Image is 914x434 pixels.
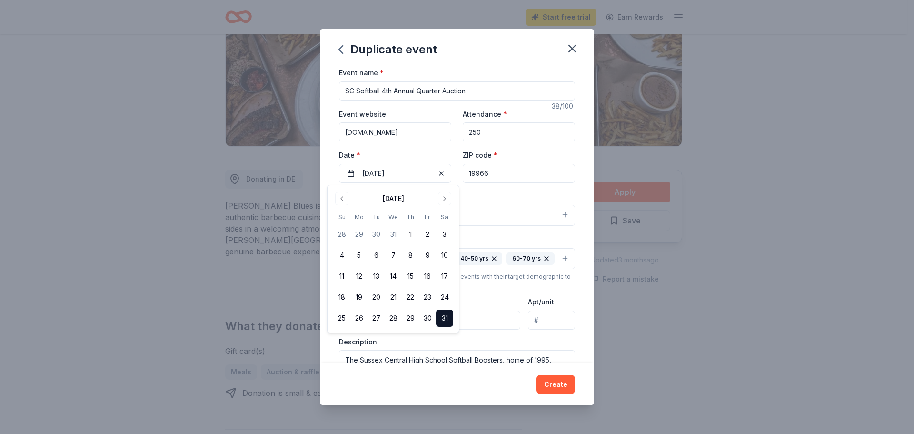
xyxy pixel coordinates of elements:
[368,310,385,327] button: 27
[350,289,368,306] button: 19
[339,164,451,183] button: [DATE]
[385,247,402,264] button: 7
[385,212,402,222] th: Wednesday
[463,110,507,119] label: Attendance
[463,151,497,160] label: ZIP code
[436,268,453,285] button: 17
[402,310,419,327] button: 29
[333,226,350,243] button: 28
[419,289,436,306] button: 23
[368,212,385,222] th: Tuesday
[536,375,575,394] button: Create
[402,289,419,306] button: 22
[419,247,436,264] button: 9
[436,289,453,306] button: 24
[333,247,350,264] button: 4
[339,350,575,393] textarea: The Sussex Central High School Softball Boosters, home of 1995, 2005, and 2008 [US_STATE] State C...
[385,289,402,306] button: 21
[333,289,350,306] button: 18
[368,268,385,285] button: 13
[385,268,402,285] button: 14
[339,68,384,78] label: Event name
[339,81,575,101] input: Spring Fundraiser
[385,310,402,327] button: 28
[339,151,451,160] label: Date
[350,310,368,327] button: 26
[350,268,368,285] button: 12
[339,110,386,119] label: Event website
[454,252,502,265] div: 40-50 yrs
[436,212,453,222] th: Saturday
[419,212,436,222] th: Friday
[463,122,575,141] input: 20
[436,247,453,264] button: 10
[552,101,575,112] div: 38 /100
[339,42,437,57] div: Duplicate event
[402,212,419,222] th: Thursday
[339,337,377,347] label: Description
[438,192,451,205] button: Go to next month
[350,226,368,243] button: 29
[333,268,350,285] button: 11
[383,193,404,204] div: [DATE]
[436,226,453,243] button: 3
[333,212,350,222] th: Sunday
[350,212,368,222] th: Monday
[419,268,436,285] button: 16
[402,226,419,243] button: 1
[506,252,555,265] div: 60-70 yrs
[385,226,402,243] button: 31
[402,268,419,285] button: 15
[402,247,419,264] button: 8
[368,226,385,243] button: 30
[333,310,350,327] button: 25
[436,310,453,327] button: 31
[339,122,451,141] input: https://www...
[368,247,385,264] button: 6
[419,310,436,327] button: 30
[368,289,385,306] button: 20
[335,192,348,205] button: Go to previous month
[419,226,436,243] button: 2
[528,297,554,307] label: Apt/unit
[463,164,575,183] input: 12345 (U.S. only)
[350,247,368,264] button: 5
[528,311,575,330] input: #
